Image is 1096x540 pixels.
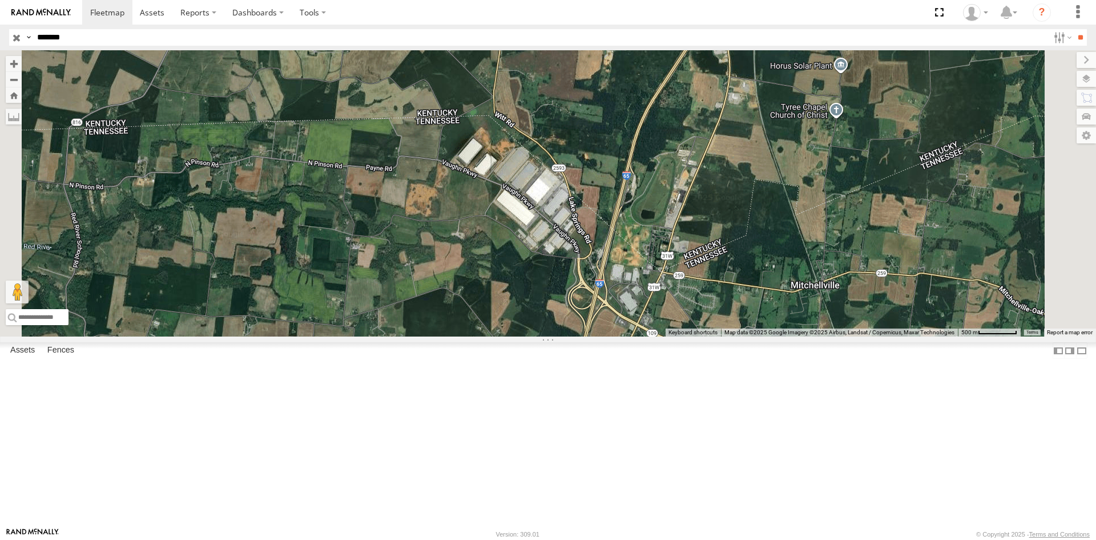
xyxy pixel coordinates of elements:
[1047,329,1093,335] a: Report a map error
[668,329,718,337] button: Keyboard shortcuts
[11,9,71,17] img: rand-logo.svg
[6,529,59,540] a: Visit our Website
[959,4,992,21] div: Nele .
[1029,531,1090,538] a: Terms and Conditions
[1033,3,1051,22] i: ?
[5,343,41,359] label: Assets
[42,343,80,359] label: Fences
[6,71,22,87] button: Zoom out
[6,281,29,303] button: Drag Pegman onto the map to open Street View
[1064,342,1075,359] label: Dock Summary Table to the Right
[961,329,978,335] span: 500 m
[958,329,1021,337] button: Map Scale: 500 m per 65 pixels
[496,531,539,538] div: Version: 309.01
[1077,127,1096,143] label: Map Settings
[724,329,954,335] span: Map data ©2025 Google Imagery ©2025 Airbus, Landsat / Copernicus, Maxar Technologies
[1076,342,1087,359] label: Hide Summary Table
[24,29,33,46] label: Search Query
[1026,330,1038,335] a: Terms (opens in new tab)
[6,56,22,71] button: Zoom in
[6,109,22,125] label: Measure
[6,87,22,103] button: Zoom Home
[1049,29,1074,46] label: Search Filter Options
[976,531,1090,538] div: © Copyright 2025 -
[1053,342,1064,359] label: Dock Summary Table to the Left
